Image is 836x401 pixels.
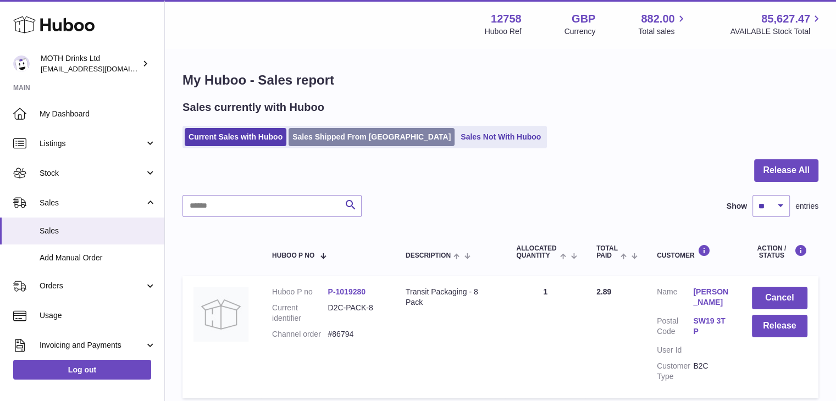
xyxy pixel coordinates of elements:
[40,340,145,350] span: Invoicing and Payments
[596,245,618,259] span: Total paid
[564,26,596,37] div: Currency
[182,71,818,89] h1: My Huboo - Sales report
[641,12,674,26] span: 882.00
[638,12,687,37] a: 882.00 Total sales
[41,53,140,74] div: MOTH Drinks Ltd
[505,276,585,398] td: 1
[752,244,807,259] div: Action / Status
[572,12,595,26] strong: GBP
[13,55,30,72] img: orders@mothdrinks.com
[693,316,729,337] a: SW19 3TP
[40,226,156,236] span: Sales
[596,287,611,296] span: 2.89
[752,315,807,337] button: Release
[730,26,823,37] span: AVAILABLE Stock Total
[272,287,328,297] dt: Huboo P no
[727,201,747,211] label: Show
[754,159,818,182] button: Release All
[41,64,162,73] span: [EMAIL_ADDRESS][DOMAIN_NAME]
[657,345,693,355] dt: User Id
[657,316,693,339] dt: Postal Code
[657,244,729,259] div: Customer
[40,253,156,263] span: Add Manual Order
[328,303,383,324] dd: D2C-PACK-8
[182,100,324,115] h2: Sales currently with Huboo
[40,198,145,208] span: Sales
[795,201,818,211] span: entries
[40,138,145,149] span: Listings
[761,12,810,26] span: 85,627.47
[406,252,451,259] span: Description
[491,12,522,26] strong: 12758
[13,360,151,380] a: Log out
[638,26,687,37] span: Total sales
[272,303,328,324] dt: Current identifier
[40,109,156,119] span: My Dashboard
[40,310,156,321] span: Usage
[730,12,823,37] a: 85,627.47 AVAILABLE Stock Total
[328,287,366,296] a: P-1019280
[693,361,729,382] dd: B2C
[289,128,455,146] a: Sales Shipped From [GEOGRAPHIC_DATA]
[485,26,522,37] div: Huboo Ref
[193,287,248,342] img: no-photo.jpg
[40,168,145,179] span: Stock
[272,252,314,259] span: Huboo P no
[752,287,807,309] button: Cancel
[40,281,145,291] span: Orders
[457,128,545,146] a: Sales Not With Huboo
[185,128,286,146] a: Current Sales with Huboo
[516,245,557,259] span: ALLOCATED Quantity
[693,287,729,308] a: [PERSON_NAME]
[406,287,494,308] div: Transit Packaging - 8 Pack
[272,329,328,339] dt: Channel order
[657,287,693,310] dt: Name
[328,329,383,339] dd: #86794
[657,361,693,382] dt: Customer Type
